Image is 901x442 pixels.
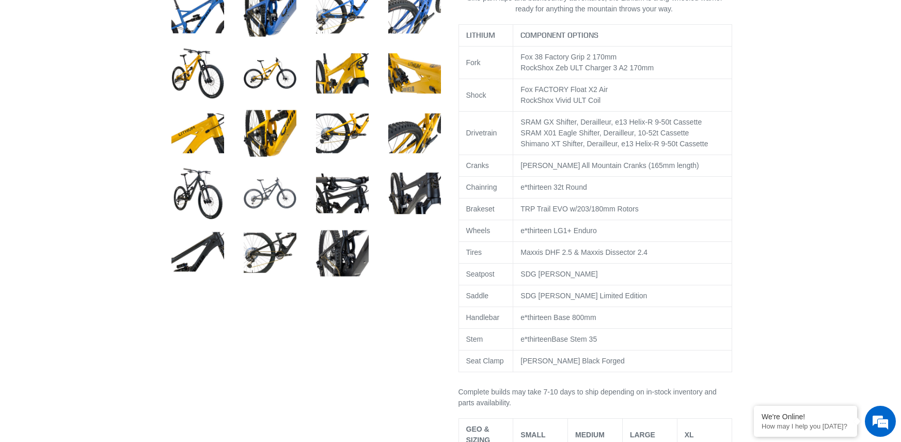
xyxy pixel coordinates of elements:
td: RockShox mm [513,47,732,79]
td: SRAM GX Shifter, Derailleur, e13 Helix-R 9-50t Cassette SRAM X01 Eagle Shifter, Derailleur, 10-52... [513,112,732,155]
span: XL [685,431,694,439]
span: SMALL [520,431,545,439]
td: [PERSON_NAME] All Mountain Cranks (165mm length) [513,155,732,177]
img: Load image into Gallery viewer, LITHIUM - Complete Bike [169,225,226,282]
td: Tires [459,242,513,264]
img: Load image into Gallery viewer, LITHIUM - Complete Bike [242,105,298,162]
td: Seatpost [459,264,513,285]
td: TRP Trail EVO w/203/180mm Rotors [513,199,732,220]
span: Fox 38 Factory Grip 2 170mm [520,53,617,61]
td: Cranks [459,155,513,177]
td: Seat Clamp [459,350,513,372]
span: MEDIUM [575,431,605,439]
div: Navigation go back [11,57,27,72]
td: e*thirteen LG1+ Enduro [513,220,732,242]
img: d_696896380_company_1647369064580_696896380 [33,52,59,78]
td: Maxxis DHF 2.5 & Maxxis Dissector 2.4 [513,242,732,264]
img: Load image into Gallery viewer, LITHIUM - Complete Bike [242,225,298,282]
img: Load image into Gallery viewer, LITHIUM - Complete Bike [314,45,371,102]
td: Chainring [459,177,513,199]
p: How may I help you today? [762,422,849,430]
span: We're online! [60,130,143,235]
div: We're Online! [762,413,849,421]
td: Saddle [459,285,513,307]
img: Load image into Gallery viewer, LITHIUM - Complete Bike [386,45,443,102]
td: Drivetrain [459,112,513,155]
img: Load image into Gallery viewer, LITHIUM - Complete Bike [169,105,226,162]
td: e*thirteen 32t Round [513,177,732,199]
td: e*thirteen Base 800mm [513,307,732,329]
td: Stem [459,329,513,350]
span: . [671,5,673,13]
td: Brakeset [459,199,513,220]
p: Complete builds may take 7-10 days to ship depending on in-stock inventory and parts availability. [459,387,732,408]
td: Handlebar [459,307,513,329]
img: Load image into Gallery viewer, LITHIUM - Complete Bike [169,165,226,222]
textarea: Type your message and hit 'Enter' [5,282,197,318]
th: LITHIUM [459,25,513,47]
td: Wheels [459,220,513,242]
img: Load image into Gallery viewer, LITHIUM - Complete Bike [314,165,371,222]
td: Fox FACTORY Float X2 Air RockShox Vivid ULT Coil [513,79,732,112]
span: e*thirteen [520,335,551,343]
span: Zeb ULT Charger 3 A2 170 [556,64,642,72]
span: Base Stem 35 [551,335,597,343]
img: Load image into Gallery viewer, LITHIUM - Complete Bike [242,45,298,102]
img: Load image into Gallery viewer, LITHIUM - Complete Bike [314,105,371,162]
span: LARGE [630,431,655,439]
td: Shock [459,79,513,112]
div: Minimize live chat window [169,5,194,30]
th: COMPONENT OPTIONS [513,25,732,47]
img: Load image into Gallery viewer, LITHIUM - Complete Bike [169,45,226,102]
img: Load image into Gallery viewer, LITHIUM - Complete Bike [242,165,298,222]
td: Fork [459,47,513,79]
div: Chat with us now [69,58,189,71]
img: Load image into Gallery viewer, LITHIUM - Complete Bike [314,225,371,282]
img: Load image into Gallery viewer, LITHIUM - Complete Bike [386,165,443,222]
img: Load image into Gallery viewer, LITHIUM - Complete Bike [386,105,443,162]
td: SDG [PERSON_NAME] [513,264,732,285]
td: [PERSON_NAME] Black Forged [513,350,732,372]
td: SDG [PERSON_NAME] Limited Edition [513,285,732,307]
